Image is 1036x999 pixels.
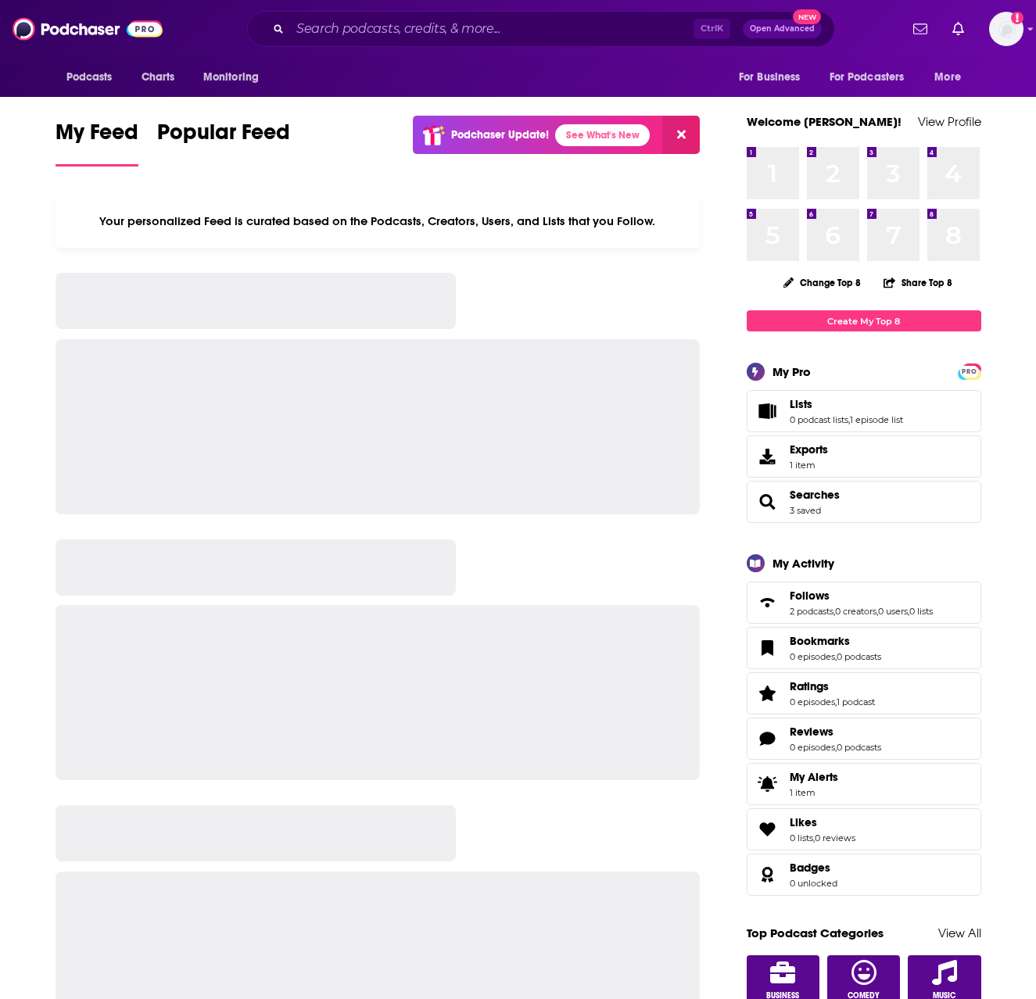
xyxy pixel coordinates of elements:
[837,696,875,707] a: 1 podcast
[790,414,848,425] a: 0 podcast lists
[790,634,850,648] span: Bookmarks
[960,366,979,378] span: PRO
[790,397,903,411] a: Lists
[752,728,783,750] a: Reviews
[907,16,934,42] a: Show notifications dropdown
[790,815,855,829] a: Likes
[790,696,835,707] a: 0 episodes
[747,481,981,523] span: Searches
[790,770,838,784] span: My Alerts
[142,66,175,88] span: Charts
[835,606,876,617] a: 0 creators
[747,926,884,940] a: Top Podcast Categories
[157,119,290,155] span: Popular Feed
[819,63,927,92] button: open menu
[848,414,850,425] span: ,
[850,414,903,425] a: 1 episode list
[555,124,650,146] a: See What's New
[790,742,835,753] a: 0 episodes
[790,725,833,739] span: Reviews
[752,400,783,422] a: Lists
[694,19,730,39] span: Ctrl K
[790,878,837,889] a: 0 unlocked
[790,861,837,875] a: Badges
[835,651,837,662] span: ,
[815,832,855,843] a: 0 reviews
[747,435,981,478] a: Exports
[203,66,259,88] span: Monitoring
[752,446,783,467] span: Exports
[747,808,981,850] span: Likes
[157,119,290,166] a: Popular Feed
[918,114,981,129] a: View Profile
[883,267,953,298] button: Share Top 8
[739,66,801,88] span: For Business
[790,679,829,693] span: Ratings
[747,310,981,331] a: Create My Top 8
[747,582,981,624] span: Follows
[752,818,783,840] a: Likes
[946,16,970,42] a: Show notifications dropdown
[747,854,981,896] span: Badges
[773,556,834,571] div: My Activity
[938,926,981,940] a: View All
[752,682,783,704] a: Ratings
[790,589,933,603] a: Follows
[876,606,878,617] span: ,
[989,12,1023,46] button: Show profile menu
[774,273,871,292] button: Change Top 8
[989,12,1023,46] span: Logged in as Ashley_Beenen
[909,606,933,617] a: 0 lists
[752,592,783,614] a: Follows
[773,364,811,379] div: My Pro
[793,9,821,24] span: New
[192,63,279,92] button: open menu
[790,787,838,798] span: 1 item
[247,11,835,47] div: Search podcasts, credits, & more...
[743,20,822,38] button: Open AdvancedNew
[790,679,875,693] a: Ratings
[56,119,138,155] span: My Feed
[131,63,185,92] a: Charts
[13,14,163,44] img: Podchaser - Follow, Share and Rate Podcasts
[878,606,908,617] a: 0 users
[833,606,835,617] span: ,
[752,491,783,513] a: Searches
[790,505,821,516] a: 3 saved
[790,488,840,502] a: Searches
[747,763,981,805] a: My Alerts
[837,651,881,662] a: 0 podcasts
[989,12,1023,46] img: User Profile
[790,832,813,843] a: 0 lists
[1011,12,1023,24] svg: Add a profile image
[835,696,837,707] span: ,
[56,63,133,92] button: open menu
[747,114,902,129] a: Welcome [PERSON_NAME]!
[790,442,828,457] span: Exports
[790,651,835,662] a: 0 episodes
[747,718,981,760] span: Reviews
[290,16,694,41] input: Search podcasts, credits, & more...
[752,637,783,659] a: Bookmarks
[790,606,833,617] a: 2 podcasts
[908,606,909,617] span: ,
[747,627,981,669] span: Bookmarks
[790,725,881,739] a: Reviews
[56,195,701,248] div: Your personalized Feed is curated based on the Podcasts, Creators, Users, and Lists that you Follow.
[790,815,817,829] span: Likes
[835,742,837,753] span: ,
[837,742,881,753] a: 0 podcasts
[790,634,881,648] a: Bookmarks
[66,66,113,88] span: Podcasts
[923,63,980,92] button: open menu
[830,66,905,88] span: For Podcasters
[56,119,138,166] a: My Feed
[728,63,820,92] button: open menu
[790,861,830,875] span: Badges
[750,25,815,33] span: Open Advanced
[747,672,981,714] span: Ratings
[813,832,815,843] span: ,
